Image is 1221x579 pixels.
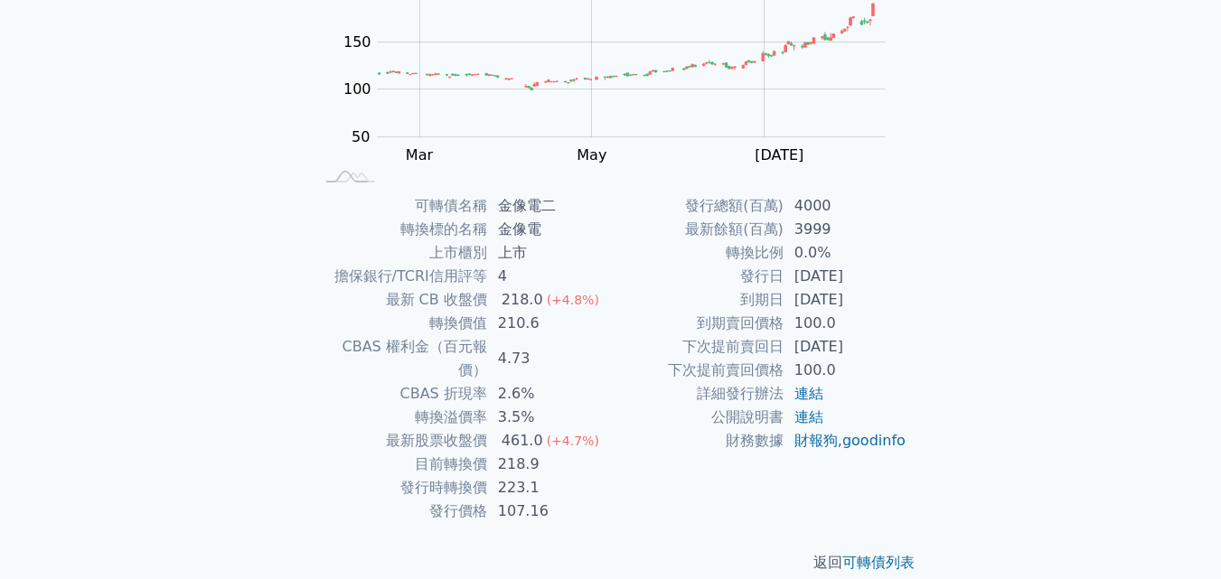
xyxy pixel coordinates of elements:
[315,406,487,429] td: 轉換溢價率
[315,312,487,335] td: 轉換價值
[487,500,611,523] td: 107.16
[784,288,907,312] td: [DATE]
[315,453,487,476] td: 目前轉換價
[315,429,487,453] td: 最新股票收盤價
[784,312,907,335] td: 100.0
[487,382,611,406] td: 2.6%
[794,385,823,402] a: 連結
[611,406,784,429] td: 公開說明書
[611,359,784,382] td: 下次提前賣回價格
[315,288,487,312] td: 最新 CB 收盤價
[784,429,907,453] td: ,
[784,335,907,359] td: [DATE]
[611,241,784,265] td: 轉換比例
[547,293,599,307] span: (+4.8%)
[315,194,487,218] td: 可轉債名稱
[1131,492,1221,579] iframe: Chat Widget
[487,476,611,500] td: 223.1
[487,241,611,265] td: 上市
[842,554,915,571] a: 可轉債列表
[487,218,611,241] td: 金像電
[352,128,370,145] tspan: 50
[487,335,611,382] td: 4.73
[487,453,611,476] td: 218.9
[487,312,611,335] td: 210.6
[794,432,838,449] a: 財報狗
[406,146,434,163] tspan: Mar
[611,429,784,453] td: 財務數據
[487,406,611,429] td: 3.5%
[577,146,606,163] tspan: May
[498,288,547,312] div: 218.0
[611,218,784,241] td: 最新餘額(百萬)
[842,432,906,449] a: goodinfo
[784,241,907,265] td: 0.0%
[315,265,487,288] td: 擔保銀行/TCRI信用評等
[784,265,907,288] td: [DATE]
[611,288,784,312] td: 到期日
[343,33,371,51] tspan: 150
[611,265,784,288] td: 發行日
[784,194,907,218] td: 4000
[611,335,784,359] td: 下次提前賣回日
[755,146,803,163] tspan: [DATE]
[498,429,547,453] div: 461.0
[343,80,371,98] tspan: 100
[315,335,487,382] td: CBAS 權利金（百元報價）
[315,382,487,406] td: CBAS 折現率
[315,476,487,500] td: 發行時轉換價
[611,194,784,218] td: 發行總額(百萬)
[611,312,784,335] td: 到期賣回價格
[315,218,487,241] td: 轉換標的名稱
[547,434,599,448] span: (+4.7%)
[784,218,907,241] td: 3999
[315,500,487,523] td: 發行價格
[293,552,929,574] p: 返回
[487,265,611,288] td: 4
[487,194,611,218] td: 金像電二
[1131,492,1221,579] div: 聊天小工具
[611,382,784,406] td: 詳細發行辦法
[315,241,487,265] td: 上市櫃別
[784,359,907,382] td: 100.0
[794,408,823,425] a: 連結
